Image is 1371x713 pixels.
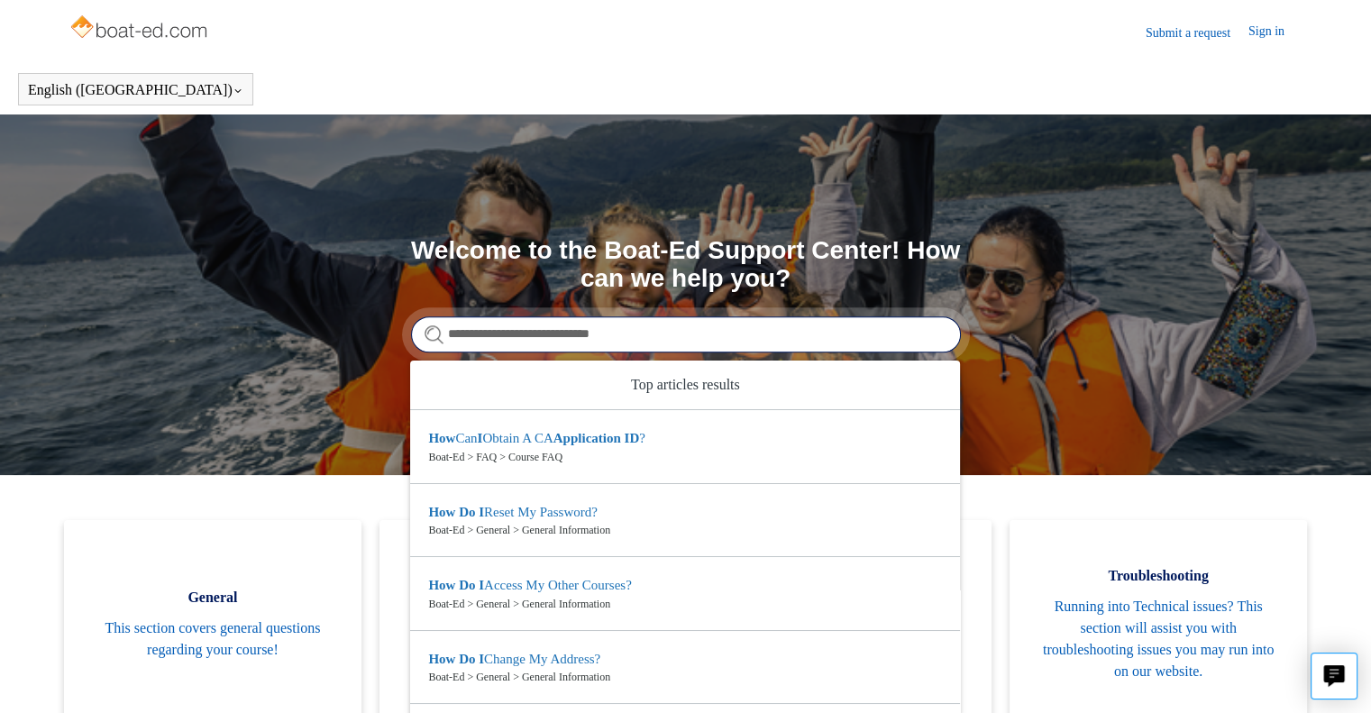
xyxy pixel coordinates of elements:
[428,505,598,523] zd-autocomplete-title-multibrand: Suggested result 2 How Do I Reset My Password?
[411,316,961,352] input: Search
[478,431,483,445] em: I
[1311,653,1357,699] button: Live chat
[28,82,243,98] button: English ([GEOGRAPHIC_DATA])
[1248,22,1302,43] a: Sign in
[428,449,942,465] zd-autocomplete-breadcrumbs-multibrand: Boat-Ed > FAQ > Course FAQ
[69,11,212,47] img: Boat-Ed Help Center home page
[1037,596,1280,682] span: Running into Technical issues? This section will assist you with troubleshooting issues you may r...
[428,652,600,670] zd-autocomplete-title-multibrand: Suggested result 4 How Do I Change My Address?
[91,617,334,661] span: This section covers general questions regarding your course!
[459,652,475,666] em: Do
[411,237,961,293] h1: Welcome to the Boat-Ed Support Center! How can we help you?
[479,652,484,666] em: I
[407,607,650,672] span: This section will answer questions that you may have that have already been asked before!
[428,669,942,685] zd-autocomplete-breadcrumbs-multibrand: Boat-Ed > General > General Information
[1146,23,1248,42] a: Submit a request
[479,578,484,592] em: I
[428,652,455,666] em: How
[459,505,475,519] em: Do
[428,431,644,449] zd-autocomplete-title-multibrand: Suggested result 1 How Can I Obtain A CA Application ID?
[428,578,631,596] zd-autocomplete-title-multibrand: Suggested result 3 How Do I Access My Other Courses?
[407,576,650,598] span: FAQ
[428,431,455,445] em: How
[91,587,334,608] span: General
[459,578,475,592] em: Do
[410,361,960,410] zd-autocomplete-header: Top articles results
[625,431,640,445] em: ID
[479,505,484,519] em: I
[553,431,621,445] em: Application
[428,578,455,592] em: How
[428,522,942,538] zd-autocomplete-breadcrumbs-multibrand: Boat-Ed > General > General Information
[1037,565,1280,587] span: Troubleshooting
[428,596,942,612] zd-autocomplete-breadcrumbs-multibrand: Boat-Ed > General > General Information
[428,505,455,519] em: How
